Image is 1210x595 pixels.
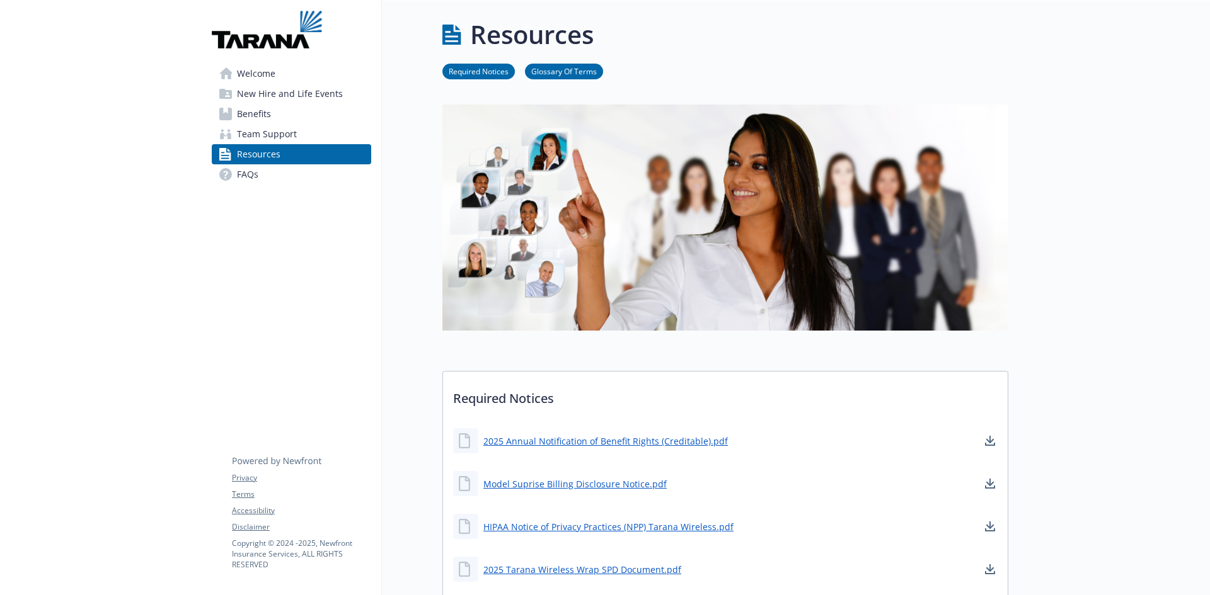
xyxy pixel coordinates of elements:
a: download document [982,562,998,577]
a: New Hire and Life Events [212,84,371,104]
a: Disclaimer [232,521,371,533]
a: Terms [232,489,371,500]
a: Welcome [212,64,371,84]
a: Team Support [212,124,371,144]
a: download document [982,433,998,448]
a: Accessibility [232,505,371,516]
span: FAQs [237,164,258,184]
img: resources page banner [442,105,1008,331]
p: Required Notices [443,371,1008,418]
a: 2025 Annual Notification of Benefit Rights (Creditable).pdf [483,434,728,448]
h1: Resources [470,16,594,54]
a: Model Suprise Billing Disclosure Notice.pdf [483,477,667,490]
span: Team Support [237,124,297,144]
a: Resources [212,144,371,164]
p: Copyright © 2024 - 2025 , Newfront Insurance Services, ALL RIGHTS RESERVED [232,538,371,570]
a: Required Notices [442,65,515,77]
span: New Hire and Life Events [237,84,343,104]
a: HIPAA Notice of Privacy Practices (NPP) Tarana Wireless.pdf [483,520,734,533]
span: Benefits [237,104,271,124]
a: Benefits [212,104,371,124]
a: download document [982,476,998,491]
a: Privacy [232,472,371,484]
span: Resources [237,144,280,164]
span: Welcome [237,64,275,84]
a: 2025 Tarana Wireless Wrap SPD Document.pdf [483,563,681,576]
a: download document [982,519,998,534]
a: Glossary Of Terms [525,65,603,77]
a: FAQs [212,164,371,184]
